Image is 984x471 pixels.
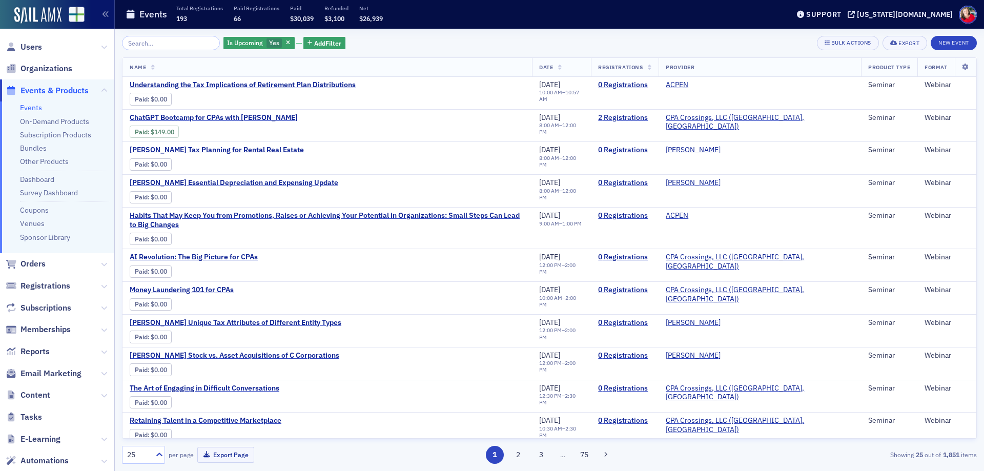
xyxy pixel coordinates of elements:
time: 2:00 PM [539,261,576,275]
span: $0.00 [151,333,167,341]
time: 12:30 PM [539,392,562,399]
button: Export Page [197,447,254,463]
a: CPA Crossings, LLC ([GEOGRAPHIC_DATA], [GEOGRAPHIC_DATA]) [666,384,854,402]
span: : [135,333,151,341]
span: AI Revolution: The Big Picture for CPAs [130,253,302,262]
div: – [539,155,584,168]
div: Paid: 0 - $0 [130,396,172,408]
span: Add Filter [314,38,341,48]
span: Date [539,64,553,71]
span: ACPEN [666,211,730,220]
div: Webinar [925,318,969,327]
a: 0 Registrations [598,211,651,220]
input: Search… [122,36,220,50]
time: 2:30 PM [539,425,576,439]
span: $26,939 [359,14,383,23]
div: – [539,89,584,103]
time: 2:00 PM [539,326,576,340]
a: Email Marketing [6,368,81,379]
a: Dashboard [20,175,54,184]
a: ACPEN [666,211,688,220]
time: 8:00 AM [539,121,559,129]
a: 0 Registrations [598,253,651,262]
a: Events [20,103,42,112]
span: : [135,366,151,374]
span: SURGENT [666,146,730,155]
span: [DATE] [539,252,560,261]
span: CPA Crossings, LLC (Rochester, MI) [666,285,854,303]
a: Paid [135,95,148,103]
span: $0.00 [151,300,167,308]
div: Yes [223,37,295,50]
span: Retaining Talent in a Competitive Marketplace [130,416,302,425]
span: Habits That May Keep You from Promotions, Raises or Achieving Your Potential in Organizations: Sm... [130,211,525,229]
span: $0.00 [151,431,167,439]
div: Paid: 0 - $0 [130,158,172,171]
span: Orders [20,258,46,270]
span: $149.00 [151,128,174,136]
div: Support [806,10,842,19]
div: Seminar [868,384,910,393]
span: : [135,268,151,275]
span: SURGENT [666,351,730,360]
span: [DATE] [539,145,560,154]
div: Seminar [868,416,910,425]
button: New Event [931,36,977,50]
span: [DATE] [539,178,560,187]
a: Subscriptions [6,302,71,314]
a: New Event [931,37,977,47]
div: Seminar [868,113,910,122]
img: SailAMX [69,7,85,23]
time: 12:00 PM [539,261,562,269]
time: 2:00 PM [539,294,576,308]
span: $3,100 [324,14,344,23]
a: Registrations [6,280,70,292]
div: Seminar [868,178,910,188]
span: $0.00 [151,268,167,275]
strong: 25 [914,450,925,459]
time: 12:00 PM [539,154,576,168]
button: 3 [532,446,550,464]
a: Paid [135,193,148,201]
span: [DATE] [539,285,560,294]
span: : [135,431,151,439]
div: Seminar [868,80,910,90]
div: Bulk Actions [831,40,871,46]
span: Format [925,64,947,71]
a: The Art of Engaging in Difficult Conversations [130,384,302,393]
div: Seminar [868,351,910,360]
div: – [539,425,584,439]
span: [DATE] [539,318,560,327]
span: Name [130,64,146,71]
a: Understanding the Tax Implications of Retirement Plan Distributions [130,80,356,90]
time: 8:00 AM [539,154,559,161]
span: SURGENT [666,318,730,327]
button: Export [883,36,927,50]
a: Paid [135,399,148,406]
a: CPA Crossings, LLC ([GEOGRAPHIC_DATA], [GEOGRAPHIC_DATA]) [666,113,854,131]
time: 12:00 PM [539,121,576,135]
a: View Homepage [61,7,85,24]
span: : [135,160,151,168]
a: 0 Registrations [598,178,651,188]
div: Seminar [868,146,910,155]
div: Webinar [925,146,969,155]
span: 193 [176,14,187,23]
a: Organizations [6,63,72,74]
span: $0.00 [151,366,167,374]
a: CPA Crossings, LLC ([GEOGRAPHIC_DATA], [GEOGRAPHIC_DATA]) [666,253,854,271]
span: Surgent's Stock vs. Asset Acquisitions of C Corporations [130,351,339,360]
button: 2 [509,446,527,464]
a: 0 Registrations [598,384,651,393]
span: Surgent's Unique Tax Attributes of Different Entity Types [130,318,341,327]
button: Bulk Actions [817,36,879,50]
span: Is Upcoming [227,38,263,47]
a: 0 Registrations [598,416,651,425]
span: $0.00 [151,193,167,201]
time: 10:00 AM [539,294,562,301]
div: Export [898,40,919,46]
a: 0 Registrations [598,285,651,295]
div: – [539,122,584,135]
a: [PERSON_NAME] [666,318,721,327]
a: 0 Registrations [598,146,651,155]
